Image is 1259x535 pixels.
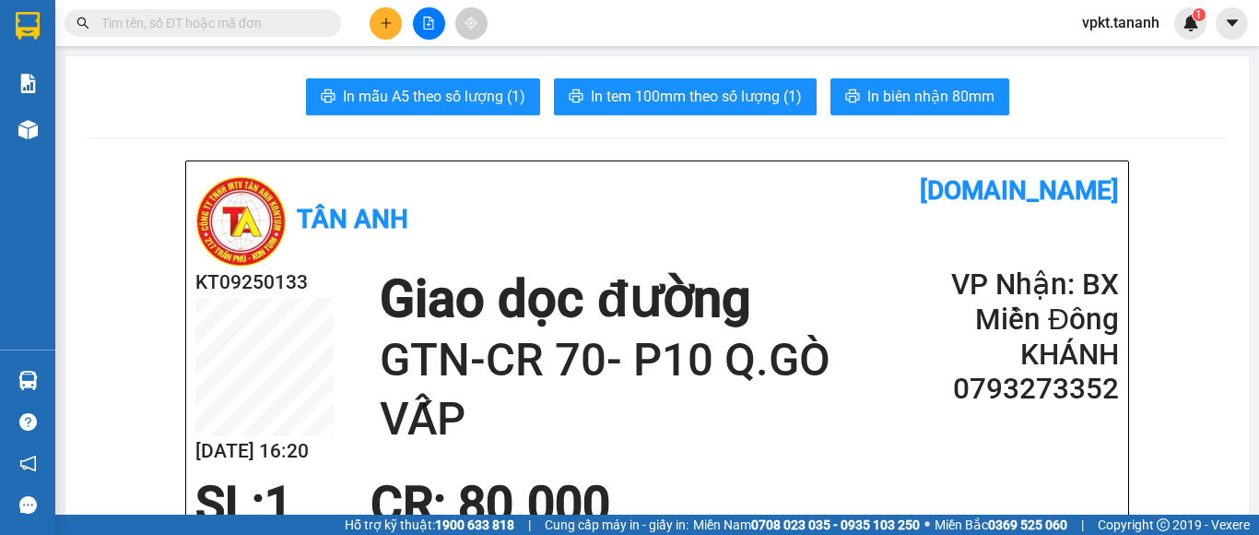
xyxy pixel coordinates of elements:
span: Miền Nam [693,515,920,535]
button: printerIn biên nhận 80mm [830,78,1009,115]
span: 1 [1195,8,1202,21]
button: plus [370,7,402,40]
button: caret-down [1216,7,1248,40]
h2: VP Nhận: BX Miền Đông [898,267,1119,338]
h2: [DATE] 16:20 [195,436,334,467]
img: solution-icon [18,74,38,93]
button: file-add [413,7,445,40]
span: | [528,515,531,535]
span: In mẫu A5 theo số lượng (1) [343,85,525,108]
img: logo.jpg [195,175,288,267]
img: icon-new-feature [1183,15,1199,31]
button: printerIn tem 100mm theo số lượng (1) [554,78,817,115]
h1: GTN-CR 70- P10 Q.GÒ VẤP [380,331,897,448]
span: notification [19,455,37,472]
span: caret-down [1224,15,1241,31]
span: aim [465,17,477,30]
span: Cung cấp máy in - giấy in: [545,515,688,535]
span: 1 [265,476,292,533]
h2: KHÁNH [898,338,1119,373]
h2: 0793273352 [898,372,1119,407]
strong: 0708 023 035 - 0935 103 250 [751,517,920,532]
span: Miền Bắc [935,515,1067,535]
button: printerIn mẫu A5 theo số lượng (1) [306,78,540,115]
img: warehouse-icon [18,120,38,139]
span: message [19,496,37,514]
input: Tìm tên, số ĐT hoặc mã đơn [101,13,319,33]
span: In tem 100mm theo số lượng (1) [591,85,802,108]
b: Tân Anh [297,204,408,234]
h2: KT09250133 [195,267,334,298]
button: aim [455,7,488,40]
span: copyright [1157,518,1170,531]
span: search [76,17,89,30]
h1: Giao dọc đường [380,267,897,331]
sup: 1 [1193,8,1206,21]
img: logo-vxr [16,12,40,40]
strong: 0369 525 060 [988,517,1067,532]
span: CR : 80.000 [371,476,610,533]
span: Hỗ trợ kỹ thuật: [345,515,514,535]
b: [DOMAIN_NAME] [920,175,1119,206]
span: printer [321,89,335,106]
span: | [1081,515,1084,535]
span: question-circle [19,413,37,431]
span: In biên nhận 80mm [867,85,994,108]
span: printer [569,89,583,106]
span: vpkt.tananh [1067,11,1174,34]
span: file-add [422,17,435,30]
span: ⚪️ [924,521,930,529]
img: warehouse-icon [18,371,38,390]
span: printer [845,89,860,106]
span: SL: [195,476,265,533]
strong: 1900 633 818 [435,517,514,532]
span: plus [380,17,393,30]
